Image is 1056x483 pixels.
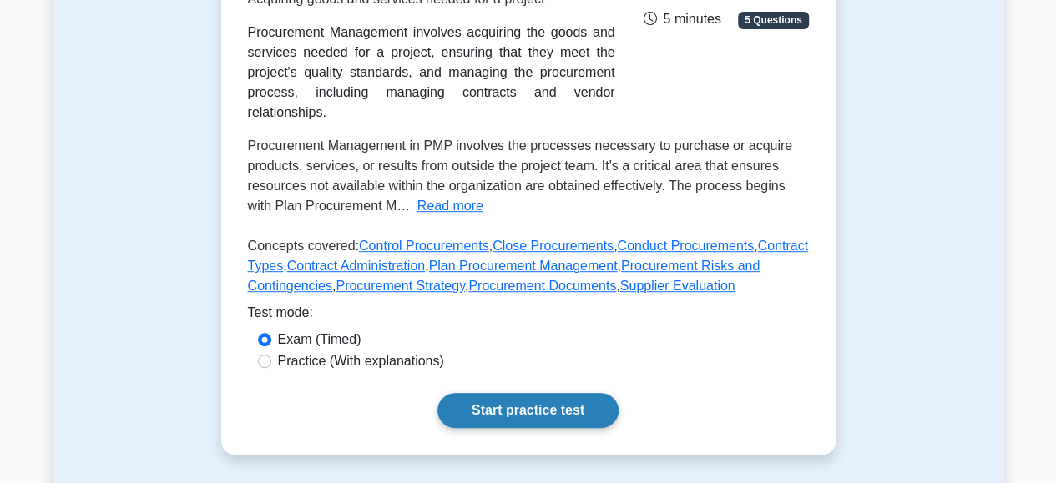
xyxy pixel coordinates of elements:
a: Conduct Procurements [617,239,754,253]
label: Exam (Timed) [278,330,361,350]
p: Concepts covered: , , , , , , , , , [248,236,809,303]
a: Supplier Evaluation [620,279,735,293]
span: Procurement Management in PMP involves the processes necessary to purchase or acquire products, s... [248,138,792,213]
a: Plan Procurement Management [429,259,618,273]
span: 5 minutes [643,12,720,26]
a: Procurement Strategy [336,279,464,293]
a: Close Procurements [493,239,614,253]
a: Contract Administration [287,259,425,273]
a: Start practice test [437,393,619,428]
label: Practice (With explanations) [278,351,444,371]
button: Read more [417,196,483,216]
a: Procurement Documents [468,279,616,293]
div: Procurement Management involves acquiring the goods and services needed for a project, ensuring t... [248,23,615,123]
div: Test mode: [248,303,809,330]
a: Control Procurements [359,239,489,253]
span: 5 Questions [738,12,808,28]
